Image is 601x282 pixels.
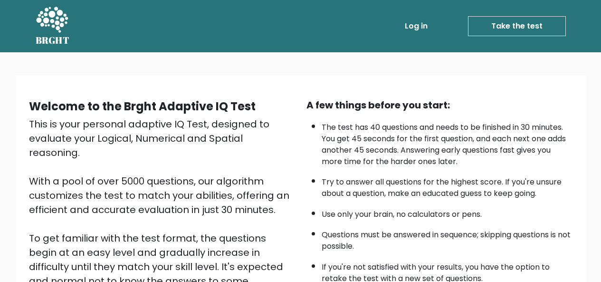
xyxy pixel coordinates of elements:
[29,98,256,114] b: Welcome to the Brght Adaptive IQ Test
[401,17,431,36] a: Log in
[322,204,572,220] li: Use only your brain, no calculators or pens.
[322,172,572,199] li: Try to answer all questions for the highest score. If you're unsure about a question, make an edu...
[36,35,70,46] h5: BRGHT
[322,117,572,167] li: The test has 40 questions and needs to be finished in 30 minutes. You get 45 seconds for the firs...
[322,224,572,252] li: Questions must be answered in sequence; skipping questions is not possible.
[468,16,566,36] a: Take the test
[306,98,572,112] div: A few things before you start:
[36,4,70,49] a: BRGHT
